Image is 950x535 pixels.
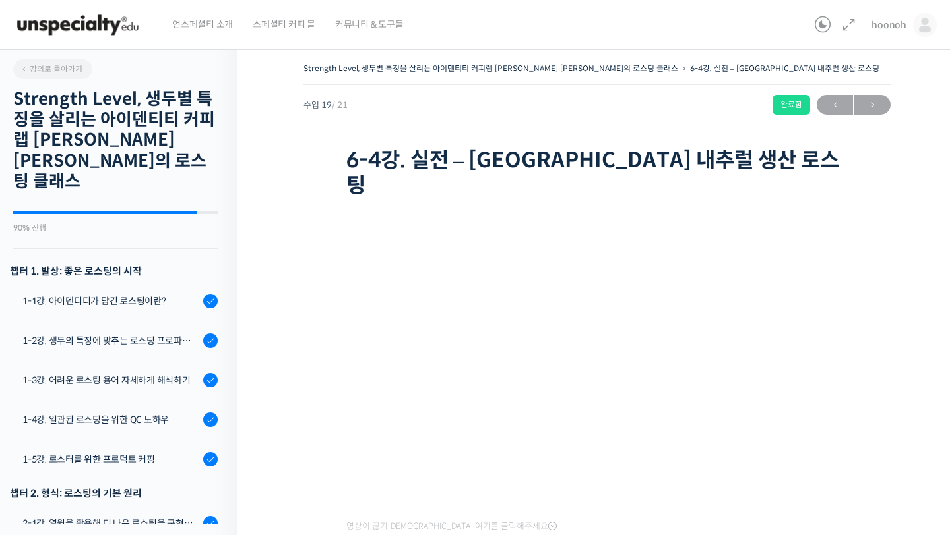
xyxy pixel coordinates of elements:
a: 6-4강. 실전 – [GEOGRAPHIC_DATA] 내추럴 생산 로스팅 [690,63,879,73]
span: hoonoh [871,19,906,31]
div: 2-1강. 열원을 활용해 더 나은 로스팅을 구현하는 방법 [22,516,199,530]
span: 수업 19 [303,101,348,109]
span: 영상이 끊기[DEMOGRAPHIC_DATA] 여기를 클릭해주세요 [346,521,557,532]
a: 다음→ [854,95,891,115]
div: 챕터 2. 형식: 로스팅의 기본 원리 [10,484,218,502]
div: 완료함 [773,95,810,115]
h1: 6-4강. 실전 – [GEOGRAPHIC_DATA] 내추럴 생산 로스팅 [346,148,848,198]
div: 1-2강. 생두의 특징에 맞추는 로스팅 프로파일 'Stength Level' [22,333,199,348]
a: ←이전 [817,95,853,115]
span: 강의로 돌아가기 [20,64,82,74]
span: ← [817,96,853,114]
h3: 챕터 1. 발상: 좋은 로스팅의 시작 [10,262,218,280]
div: 1-1강. 아이덴티티가 담긴 로스팅이란? [22,294,199,308]
a: 강의로 돌아가기 [13,59,92,79]
a: Strength Level, 생두별 특징을 살리는 아이덴티티 커피랩 [PERSON_NAME] [PERSON_NAME]의 로스팅 클래스 [303,63,678,73]
div: 1-4강. 일관된 로스팅을 위한 QC 노하우 [22,412,199,427]
div: 1-3강. 어려운 로스팅 용어 자세하게 해석하기 [22,373,199,387]
div: 90% 진행 [13,224,218,232]
span: / 21 [332,99,348,111]
div: 1-5강. 로스터를 위한 프로덕트 커핑 [22,452,199,466]
span: → [854,96,891,114]
h2: Strength Level, 생두별 특징을 살리는 아이덴티티 커피랩 [PERSON_NAME] [PERSON_NAME]의 로스팅 클래스 [13,89,218,192]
